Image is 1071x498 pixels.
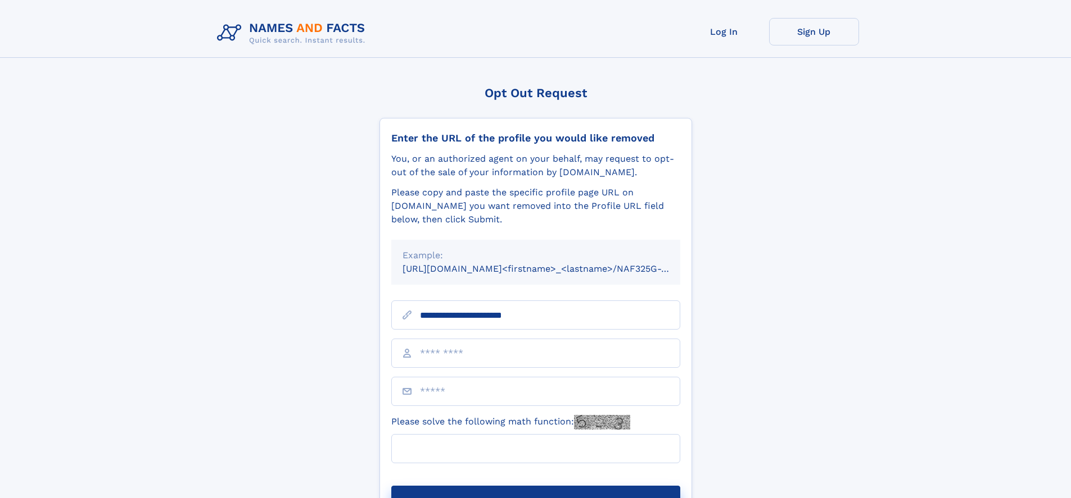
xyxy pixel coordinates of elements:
div: Please copy and paste the specific profile page URL on [DOMAIN_NAME] you want removed into the Pr... [391,186,680,226]
div: Opt Out Request [379,86,692,100]
div: You, or an authorized agent on your behalf, may request to opt-out of the sale of your informatio... [391,152,680,179]
img: Logo Names and Facts [213,18,374,48]
a: Log In [679,18,769,45]
div: Example: [403,249,669,262]
label: Please solve the following math function: [391,415,630,430]
div: Enter the URL of the profile you would like removed [391,132,680,144]
a: Sign Up [769,18,859,45]
small: [URL][DOMAIN_NAME]<firstname>_<lastname>/NAF325G-xxxxxxxx [403,263,702,274]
